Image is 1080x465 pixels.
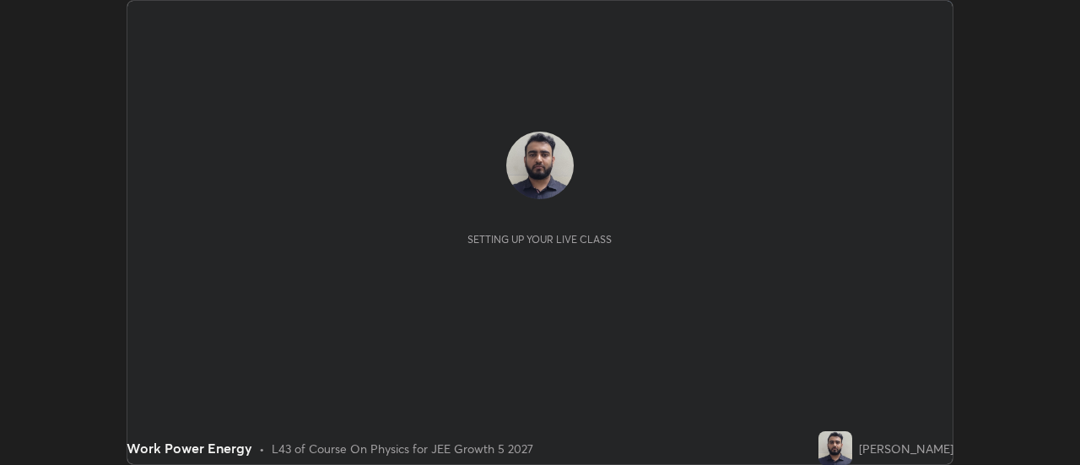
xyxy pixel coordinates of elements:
div: Work Power Energy [127,438,252,458]
img: 2d581e095ba74728bda1a1849c8d6045.jpg [818,431,852,465]
img: 2d581e095ba74728bda1a1849c8d6045.jpg [506,132,574,199]
div: L43 of Course On Physics for JEE Growth 5 2027 [272,440,533,457]
div: Setting up your live class [467,233,612,246]
div: [PERSON_NAME] [859,440,953,457]
div: • [259,440,265,457]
